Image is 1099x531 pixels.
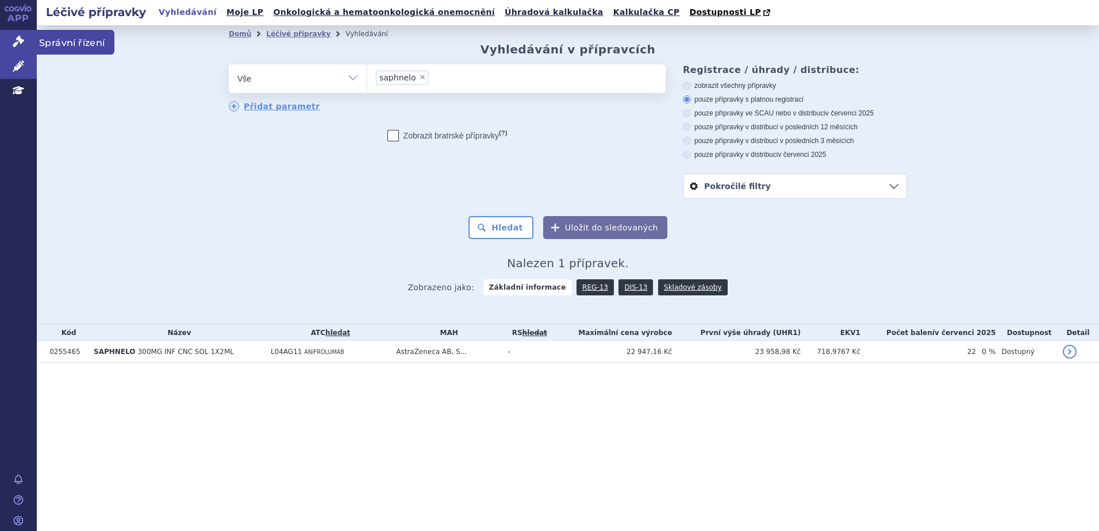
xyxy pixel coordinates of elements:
[683,64,907,75] h3: Registrace / úhrady / distribuce:
[419,74,426,80] span: ×
[44,324,88,341] th: Kód
[390,341,502,363] td: AstraZeneca AB, S...
[387,130,508,141] label: Zobrazit bratrské přípravky
[483,279,572,295] strong: Základní informace
[390,324,502,341] th: MAH
[468,216,533,239] button: Hledat
[37,4,155,20] h2: Léčivé přípravky
[801,324,860,341] th: EKV1
[683,81,907,90] label: zobrazit všechny přípravky
[345,25,403,43] li: Vyhledávání
[229,101,320,111] a: Přidat parametr
[543,216,667,239] button: Uložit do sledovaných
[996,324,1057,341] th: Dostupnost
[138,348,234,356] span: 300MG INF CNC SOL 1X2ML
[1057,324,1099,341] th: Detail
[522,329,547,337] del: hledat
[155,5,220,20] a: Vyhledávání
[270,5,498,20] a: Onkologická a hematoonkologická onemocnění
[672,324,801,341] th: První výše úhrady (UHR1)
[223,5,267,20] a: Moje LP
[44,341,88,363] td: 0255465
[499,129,507,137] abbr: (?)
[683,109,907,118] label: pouze přípravky ve SCAU nebo v distribuci
[265,324,390,341] th: ATC
[686,5,776,21] a: Dostupnosti LP
[266,30,331,38] a: Léčivé přípravky
[778,151,826,159] span: v červenci 2025
[618,279,653,295] a: DIS-13
[683,150,907,159] label: pouze přípravky v distribuci
[672,341,801,363] td: 23 958,98 Kč
[379,74,416,82] span: saphnelo
[577,279,614,295] a: REG-13
[658,279,727,295] a: Skladové zásoby
[522,329,547,337] a: vyhledávání neobsahuje žádnou platnou referenční skupinu
[229,30,251,38] a: Domů
[432,70,438,84] input: saphnelo
[88,324,265,341] th: Název
[94,348,135,356] span: SAPHNELO
[689,7,761,17] span: Dostupnosti LP
[551,341,672,363] td: 22 947,16 Kč
[271,348,302,356] span: L04AG11
[683,95,907,104] label: pouze přípravky s platnou registrací
[683,136,907,145] label: pouze přípravky v distribuci v posledních 3 měsících
[860,324,996,341] th: Počet balení
[825,109,874,117] span: v červenci 2025
[325,329,350,337] a: hledat
[408,279,474,295] span: Zobrazeno jako:
[683,122,907,132] label: pouze přípravky v distribuci v posledních 12 měsících
[502,341,551,363] td: -
[304,349,344,355] span: ANIFROLUMAB
[501,5,607,20] a: Úhradová kalkulačka
[37,30,114,54] span: Správní řízení
[551,324,672,341] th: Maximální cena výrobce
[860,341,976,363] td: 22
[502,324,551,341] th: RS
[507,256,629,270] span: Nalezen 1 přípravek.
[683,174,906,198] a: Pokročilé filtry
[935,329,996,337] span: v červenci 2025
[801,341,860,363] td: 718,9767 Kč
[610,5,683,20] a: Kalkulačka CP
[996,341,1057,363] td: Dostupný
[481,43,656,56] h2: Vyhledávání v přípravcích
[982,347,996,356] span: 0 %
[1063,345,1077,359] a: detail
